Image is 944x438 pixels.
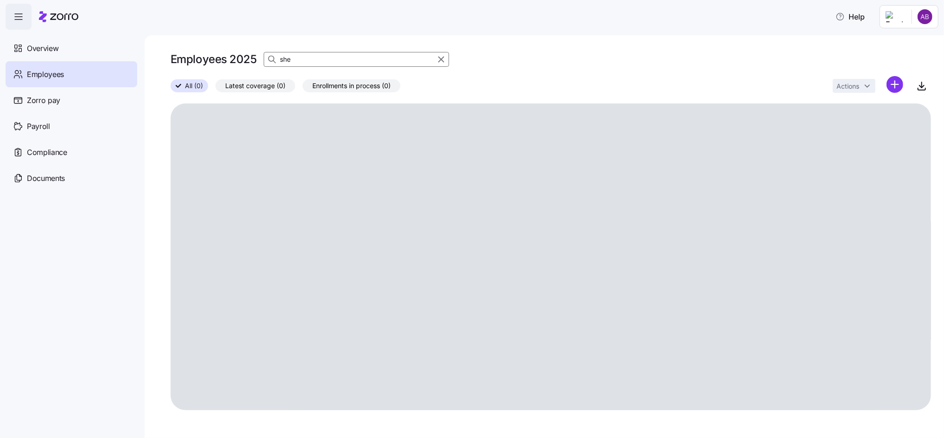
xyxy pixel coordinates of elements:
span: Payroll [27,121,50,132]
a: Overview [6,35,137,61]
a: Compliance [6,139,137,165]
span: Zorro pay [27,95,60,106]
span: Employees [27,69,64,80]
img: Employer logo [886,11,904,22]
span: Help [836,11,865,22]
span: Overview [27,43,58,54]
button: Actions [833,79,875,93]
h1: Employees 2025 [171,52,256,66]
span: Documents [27,173,65,184]
svg: add icon [887,76,903,93]
a: Zorro pay [6,87,137,113]
span: Enrollments in process (0) [312,80,391,92]
button: Help [828,7,872,26]
span: Compliance [27,147,67,158]
a: Employees [6,61,137,87]
span: All (0) [185,80,203,92]
a: Documents [6,165,137,191]
input: Search Employees [264,52,449,67]
a: Payroll [6,113,137,139]
img: c6b7e62a50e9d1badab68c8c9b51d0dd [918,9,932,24]
span: Latest coverage (0) [225,80,285,92]
span: Actions [836,83,859,90]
